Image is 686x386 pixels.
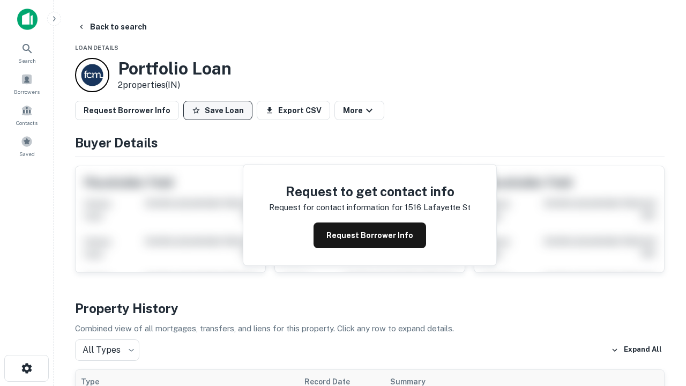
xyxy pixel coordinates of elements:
h4: Buyer Details [75,133,665,152]
span: Contacts [16,118,38,127]
button: Request Borrower Info [75,101,179,120]
span: Saved [19,150,35,158]
div: All Types [75,339,139,361]
button: Request Borrower Info [314,222,426,248]
button: Save Loan [183,101,252,120]
p: 1516 lafayette st [405,201,471,214]
span: Loan Details [75,44,118,51]
a: Contacts [3,100,50,129]
h4: Request to get contact info [269,182,471,201]
img: capitalize-icon.png [17,9,38,30]
iframe: Chat Widget [632,266,686,317]
p: 2 properties (IN) [118,79,232,92]
p: Combined view of all mortgages, transfers, and liens for this property. Click any row to expand d... [75,322,665,335]
button: Expand All [608,342,665,358]
a: Search [3,38,50,67]
button: More [334,101,384,120]
span: Search [18,56,36,65]
a: Saved [3,131,50,160]
h4: Property History [75,299,665,318]
h3: Portfolio Loan [118,58,232,79]
button: Export CSV [257,101,330,120]
button: Back to search [73,17,151,36]
a: Borrowers [3,69,50,98]
p: Request for contact information for [269,201,402,214]
span: Borrowers [14,87,40,96]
